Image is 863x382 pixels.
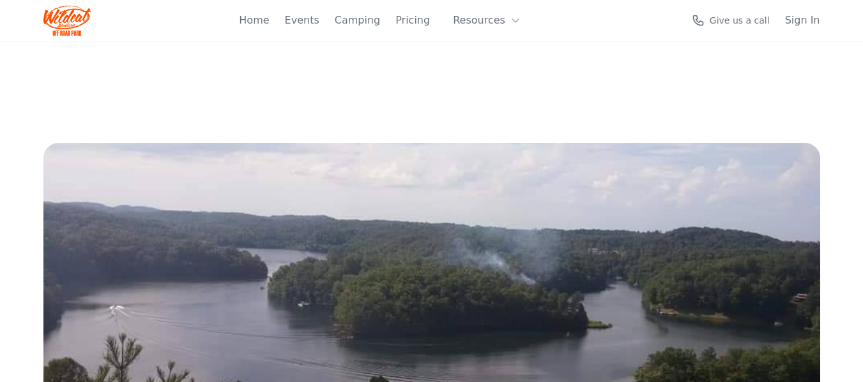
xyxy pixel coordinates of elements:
[710,14,770,27] span: Give us a call
[692,14,770,27] a: Give us a call
[785,13,820,28] a: Sign In
[395,13,430,28] a: Pricing
[285,13,319,28] a: Events
[335,13,380,28] a: Camping
[445,8,528,33] button: Resources
[239,13,269,28] a: Home
[43,5,91,36] img: Wildcat Logo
